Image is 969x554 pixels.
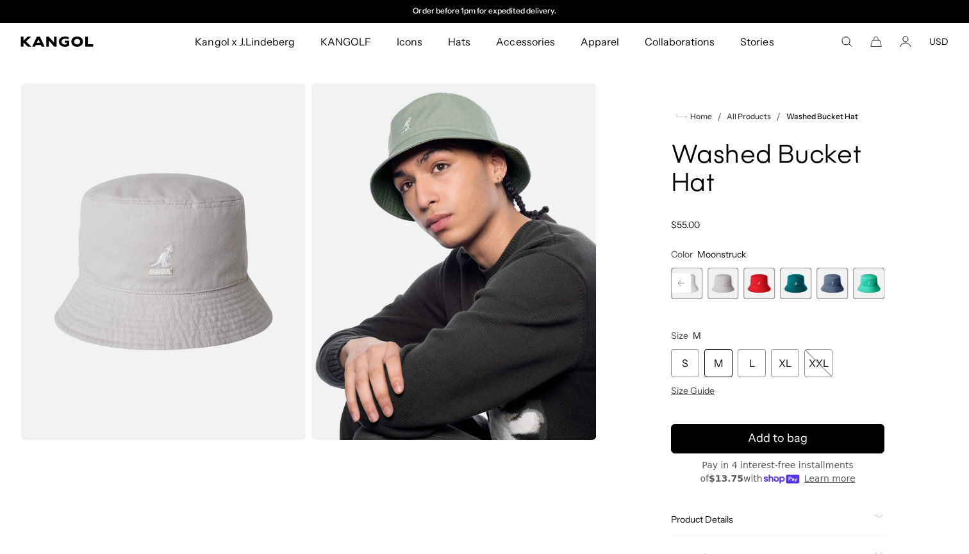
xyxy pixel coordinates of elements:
[853,268,884,299] label: AQUATIC
[671,514,869,525] span: Product Details
[448,23,470,60] span: Hats
[744,268,775,299] div: 10 of 13
[352,6,617,17] div: 2 of 2
[671,349,699,377] div: S
[781,268,812,299] label: Marine Teal
[483,23,567,60] a: Accessories
[727,112,771,121] a: All Products
[645,23,715,60] span: Collaborations
[771,109,781,124] li: /
[693,330,701,341] span: M
[740,23,774,60] span: Stories
[704,349,733,377] div: M
[671,109,884,124] nav: breadcrumbs
[671,330,688,341] span: Size
[738,349,766,377] div: L
[671,248,693,260] span: Color
[688,112,712,121] span: Home
[311,83,597,440] img: sage-green
[870,36,882,47] button: Cart
[320,23,371,60] span: KANGOLF
[182,23,308,60] a: Kangol x J.Lindeberg
[413,6,556,17] p: Order before 1pm for expedited delivery.
[21,83,306,440] img: color-moonstruck
[697,248,746,260] span: Moonstruck
[671,385,715,396] span: Size Guide
[21,37,128,47] a: Kangol
[581,23,619,60] span: Apparel
[727,23,786,60] a: Stories
[352,6,617,17] slideshow-component: Announcement bar
[816,268,848,299] label: DENIM BLUE
[771,349,799,377] div: XL
[748,430,808,447] span: Add to bag
[496,23,554,60] span: Accessories
[712,109,722,124] li: /
[568,23,632,60] a: Apparel
[781,268,812,299] div: 11 of 13
[195,23,295,60] span: Kangol x J.Lindeberg
[744,268,775,299] label: Cherry Glow
[708,268,739,299] label: Moonstruck
[671,424,884,453] button: Add to bag
[671,268,702,299] div: 8 of 13
[671,268,702,299] label: White
[632,23,727,60] a: Collaborations
[708,268,739,299] div: 9 of 13
[671,219,700,231] span: $55.00
[841,36,852,47] summary: Search here
[671,142,884,199] h1: Washed Bucket Hat
[308,23,384,60] a: KANGOLF
[352,6,617,17] div: Announcement
[804,349,832,377] div: XXL
[786,112,858,121] a: Washed Bucket Hat
[816,268,848,299] div: 12 of 13
[676,111,712,122] a: Home
[21,83,597,440] product-gallery: Gallery Viewer
[435,23,483,60] a: Hats
[397,23,422,60] span: Icons
[929,36,948,47] button: USD
[853,268,884,299] div: 13 of 13
[900,36,911,47] a: Account
[384,23,435,60] a: Icons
